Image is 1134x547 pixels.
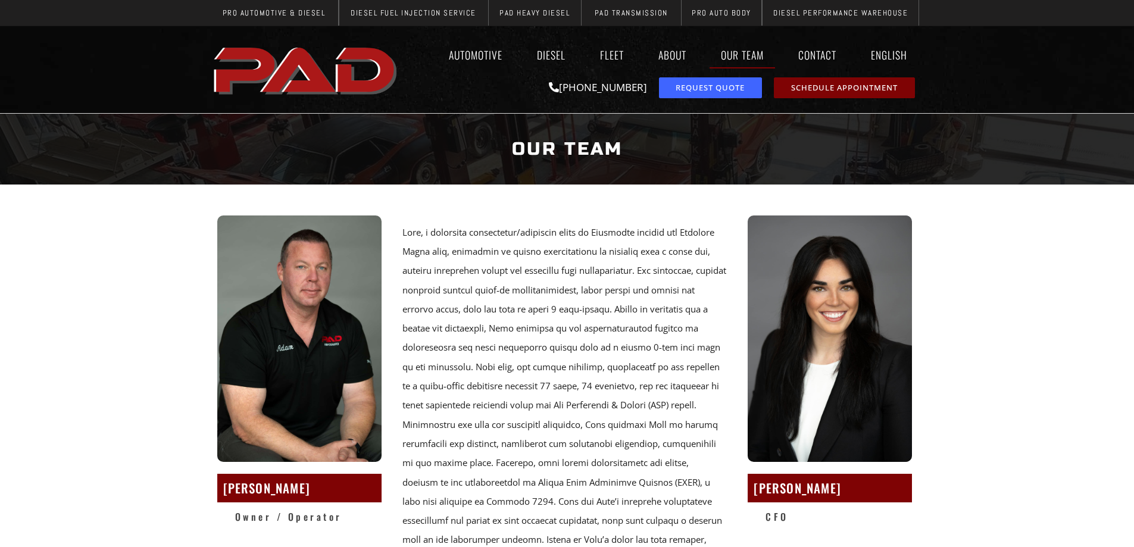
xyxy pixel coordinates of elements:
a: Diesel [526,41,577,68]
a: pro automotive and diesel home page [210,37,403,102]
span: PAD Transmission [595,9,668,17]
span: Pro Auto Body [692,9,751,17]
span: Diesel Performance Warehouse [773,9,908,17]
span: Diesel Fuel Injection Service [351,9,476,17]
a: request a service or repair quote [659,77,762,98]
h2: CFO [766,508,912,526]
a: Fleet [589,41,635,68]
span: Request Quote [676,84,745,92]
span: PAD Heavy Diesel [499,9,570,17]
a: Automotive [438,41,514,68]
span: Schedule Appointment [791,84,898,92]
a: [PHONE_NUMBER] [549,80,647,94]
h2: [PERSON_NAME] [223,477,376,499]
h1: Our Team [216,127,919,171]
a: Our Team [710,41,775,68]
img: The image shows the word "PAD" in bold, red, uppercase letters with a slight shadow effect. [210,37,403,102]
h2: [PERSON_NAME] [754,477,906,499]
h2: Owner / Operator [235,508,382,526]
a: About [647,41,698,68]
a: schedule repair or service appointment [774,77,915,98]
nav: Menu [403,41,924,68]
a: English [860,41,924,68]
a: Contact [787,41,848,68]
span: Pro Automotive & Diesel [223,9,326,17]
img: A man with short hair in a black shirt with "Adam" and "PAD Performance" sits against a plain gra... [217,215,382,462]
img: Woman with long dark hair wearing a black blazer and white top, smiling at the camera against a p... [748,215,912,462]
